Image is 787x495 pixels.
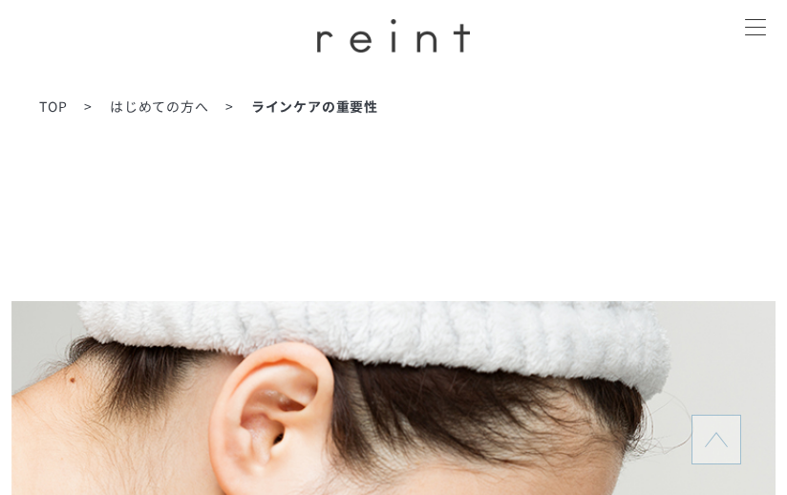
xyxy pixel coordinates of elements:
[39,97,67,116] a: TOP
[705,428,728,451] img: topに戻る
[317,19,470,53] img: ロゴ
[110,97,209,116] a: はじめての方へ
